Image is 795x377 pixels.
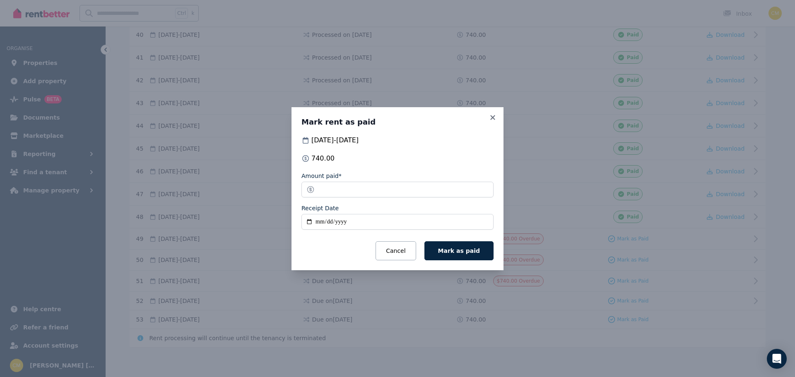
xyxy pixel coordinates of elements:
[424,241,494,260] button: Mark as paid
[438,247,480,254] span: Mark as paid
[311,135,359,145] span: [DATE] - [DATE]
[301,117,494,127] h3: Mark rent as paid
[301,204,339,212] label: Receipt Date
[311,154,335,163] span: 740.00
[767,349,787,369] div: Open Intercom Messenger
[376,241,416,260] button: Cancel
[301,172,342,180] label: Amount paid*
